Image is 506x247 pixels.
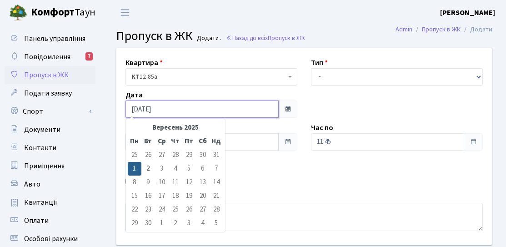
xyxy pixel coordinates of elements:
[169,148,182,162] td: 28
[169,176,182,189] td: 11
[128,203,141,217] td: 22
[5,121,95,139] a: Документи
[268,34,305,42] span: Пропуск в ЖК
[128,162,141,176] td: 1
[461,25,492,35] li: Додати
[24,216,49,226] span: Оплати
[155,203,169,217] td: 24
[5,139,95,157] a: Контакти
[196,162,210,176] td: 6
[128,135,141,148] th: Пн
[85,52,93,60] div: 7
[114,5,136,20] button: Переключити навігацію
[24,197,57,207] span: Квитанції
[141,148,155,162] td: 26
[210,203,223,217] td: 28
[5,48,95,66] a: Повідомлення7
[128,217,141,230] td: 29
[116,27,193,45] span: Пропуск в ЖК
[382,20,506,39] nav: breadcrumb
[24,125,60,135] span: Документи
[31,5,95,20] span: Таун
[5,102,95,121] a: Спорт
[422,25,461,34] a: Пропуск в ЖК
[210,148,223,162] td: 31
[196,217,210,230] td: 4
[196,203,210,217] td: 27
[5,193,95,212] a: Квитанції
[24,234,78,244] span: Особові рахунки
[311,122,333,133] label: Час по
[396,25,412,34] a: Admin
[169,162,182,176] td: 4
[141,217,155,230] td: 30
[169,217,182,230] td: 2
[128,148,141,162] td: 25
[141,203,155,217] td: 23
[182,176,196,189] td: 12
[182,148,196,162] td: 29
[9,4,27,22] img: logo.png
[125,90,143,101] label: Дата
[128,189,141,203] td: 15
[182,217,196,230] td: 3
[24,34,85,44] span: Панель управління
[196,176,210,189] td: 13
[125,68,297,86] span: <b>КТ</b>&nbsp;&nbsp;&nbsp;&nbsp;12-85а
[182,135,196,148] th: Пт
[155,148,169,162] td: 27
[311,57,328,68] label: Тип
[24,88,72,98] span: Подати заявку
[182,189,196,203] td: 19
[155,135,169,148] th: Ср
[141,121,210,135] th: Вересень 2025
[196,135,210,148] th: Сб
[440,7,495,18] a: [PERSON_NAME]
[182,162,196,176] td: 5
[182,203,196,217] td: 26
[31,5,75,20] b: Комфорт
[169,135,182,148] th: Чт
[155,176,169,189] td: 10
[125,57,163,68] label: Квартира
[24,52,70,62] span: Повідомлення
[169,203,182,217] td: 25
[196,189,210,203] td: 20
[210,176,223,189] td: 14
[24,161,65,171] span: Приміщення
[5,157,95,175] a: Приміщення
[141,135,155,148] th: Вт
[196,148,210,162] td: 30
[5,30,95,48] a: Панель управління
[210,135,223,148] th: Нд
[440,8,495,18] b: [PERSON_NAME]
[141,162,155,176] td: 2
[210,217,223,230] td: 5
[24,179,40,189] span: Авто
[24,70,69,80] span: Пропуск в ЖК
[226,34,305,42] a: Назад до всіхПропуск в ЖК
[195,35,222,42] small: Додати .
[141,176,155,189] td: 9
[5,175,95,193] a: Авто
[155,162,169,176] td: 3
[155,217,169,230] td: 1
[210,162,223,176] td: 7
[169,189,182,203] td: 18
[128,176,141,189] td: 8
[5,212,95,230] a: Оплати
[24,143,56,153] span: Контакти
[131,72,140,81] b: КТ
[141,189,155,203] td: 16
[155,189,169,203] td: 17
[5,66,95,84] a: Пропуск в ЖК
[5,84,95,102] a: Подати заявку
[210,189,223,203] td: 21
[131,72,286,81] span: <b>КТ</b>&nbsp;&nbsp;&nbsp;&nbsp;12-85а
